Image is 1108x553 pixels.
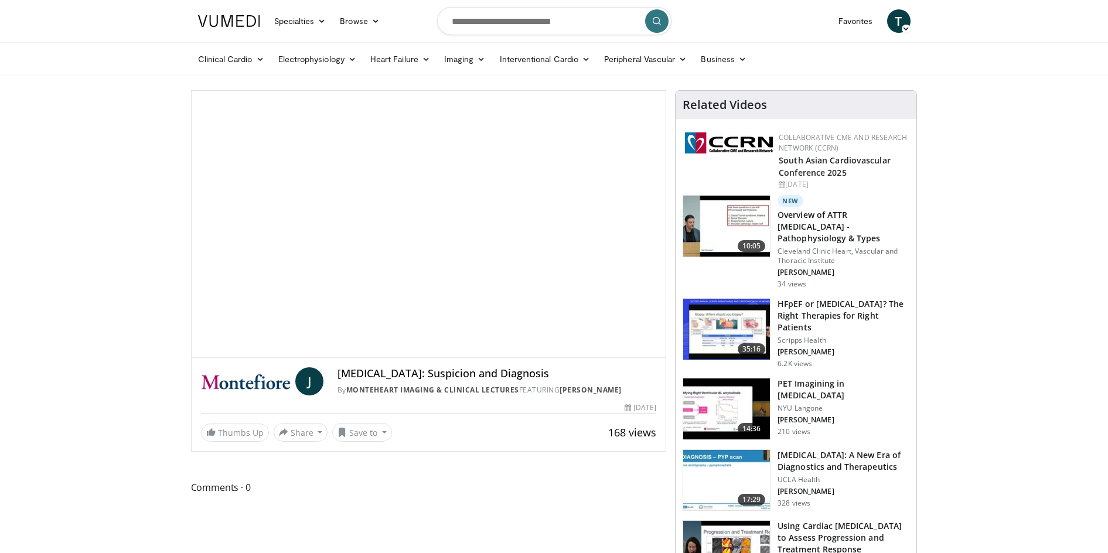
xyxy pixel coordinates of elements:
input: Search topics, interventions [437,7,671,35]
h3: HFpEF or [MEDICAL_DATA]? The Right Therapies for Right Patients [778,298,909,333]
p: [PERSON_NAME] [778,347,909,357]
img: 3a61ed57-80ed-4134-89e2-85aa32d7d692.150x105_q85_crop-smart_upscale.jpg [683,450,770,511]
a: South Asian Cardiovascular Conference 2025 [779,155,891,178]
p: NYU Langone [778,404,909,413]
img: dfd7e8cb-3665-484f-96d9-fe431be1631d.150x105_q85_crop-smart_upscale.jpg [683,299,770,360]
img: 2f83149f-471f-45a5-8edf-b959582daf19.150x105_q85_crop-smart_upscale.jpg [683,196,770,257]
img: VuMedi Logo [198,15,260,27]
h3: Overview of ATTR [MEDICAL_DATA] - Pathophysiology & Types [778,209,909,244]
a: Interventional Cardio [493,47,598,71]
a: Thumbs Up [201,424,269,442]
video-js: Video Player [192,91,666,358]
a: 10:05 New Overview of ATTR [MEDICAL_DATA] - Pathophysiology & Types Cleveland Clinic Heart, Vascu... [683,195,909,289]
span: 10:05 [738,240,766,252]
a: Specialties [267,9,333,33]
a: Heart Failure [363,47,437,71]
p: [PERSON_NAME] [778,268,909,277]
a: 17:29 [MEDICAL_DATA]: A New Era of Diagnostics and Therapeutics UCLA Health [PERSON_NAME] 328 views [683,449,909,511]
a: Peripheral Vascular [597,47,694,71]
button: Save to [332,423,392,442]
h4: Related Videos [683,98,767,112]
span: Comments 0 [191,480,667,495]
h3: PET Imagining in [MEDICAL_DATA] [778,378,909,401]
a: T [887,9,911,33]
a: Electrophysiology [271,47,363,71]
span: 14:36 [738,423,766,435]
p: [PERSON_NAME] [778,415,909,425]
p: 34 views [778,279,806,289]
p: Cleveland Clinic Heart, Vascular and Thoracic Institute [778,247,909,265]
p: 210 views [778,427,810,436]
a: Browse [333,9,387,33]
p: UCLA Health [778,475,909,484]
a: [PERSON_NAME] [560,385,622,395]
span: 168 views [608,425,656,439]
a: 35:16 HFpEF or [MEDICAL_DATA]? The Right Therapies for Right Patients Scripps Health [PERSON_NAME... [683,298,909,368]
a: 14:36 PET Imagining in [MEDICAL_DATA] NYU Langone [PERSON_NAME] 210 views [683,378,909,440]
div: By FEATURING [337,385,656,395]
a: Imaging [437,47,493,71]
img: MonteHeart Imaging & Clinical Lectures [201,367,291,395]
button: Share [274,423,328,442]
p: 6.2K views [778,359,812,368]
img: cac2b0cd-2f26-4174-8237-e40d74628455.150x105_q85_crop-smart_upscale.jpg [683,378,770,439]
div: [DATE] [779,179,907,190]
p: 328 views [778,499,810,508]
span: 35:16 [738,343,766,355]
div: [DATE] [625,402,656,413]
a: Favorites [831,9,880,33]
a: Collaborative CME and Research Network (CCRN) [779,132,907,153]
a: J [295,367,323,395]
a: Business [694,47,754,71]
img: a04ee3ba-8487-4636-b0fb-5e8d268f3737.png.150x105_q85_autocrop_double_scale_upscale_version-0.2.png [685,132,773,153]
a: Clinical Cardio [191,47,271,71]
h3: [MEDICAL_DATA]: A New Era of Diagnostics and Therapeutics [778,449,909,473]
a: MonteHeart Imaging & Clinical Lectures [346,385,519,395]
p: Scripps Health [778,336,909,345]
span: 17:29 [738,494,766,506]
p: [PERSON_NAME] [778,487,909,496]
h4: [MEDICAL_DATA]: Suspicion and Diagnosis [337,367,656,380]
p: New [778,195,803,207]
